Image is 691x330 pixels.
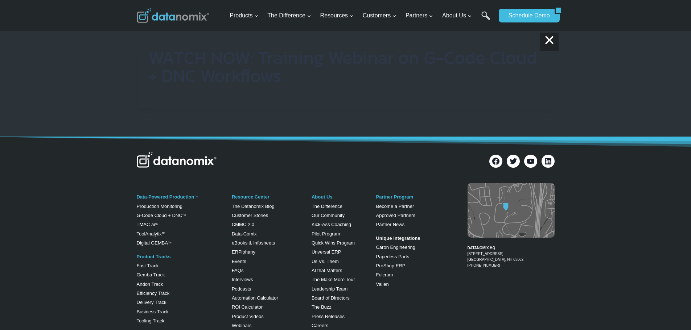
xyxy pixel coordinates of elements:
a: Partner Program [376,194,413,200]
figcaption: [PHONE_NUMBER] [468,239,555,268]
a: FAQs [232,268,244,273]
a: TM [194,195,197,198]
span: The Difference [267,11,311,20]
a: Fast Track [137,263,159,268]
span: Products [230,11,258,20]
strong: DATANOMIX HQ [468,246,495,250]
a: G-Code Cloud + DNCTM [137,213,186,218]
a: Product Videos [232,314,264,319]
a: Search [481,11,490,28]
a: Pilot Program [312,231,340,237]
a: Delivery Track [137,300,166,305]
a: eBooks & Infosheets [232,240,275,246]
a: Schedule Demo [499,9,555,22]
a: Digital GEMBATM [137,240,172,246]
a: The Make More Tour [312,277,355,282]
sup: TM [168,241,171,244]
span: Resources [320,11,354,20]
a: Events [232,259,246,264]
a: Fulcrum [376,272,393,277]
a: Podcasts [232,286,251,292]
a: Tooling Track [137,318,165,323]
img: Datanomix map image [468,183,555,238]
a: Andon Track [137,281,163,287]
a: Data-Powered Production [137,194,194,200]
a: ToolAnalytix [137,231,162,237]
a: Board of Directors [312,295,350,301]
a: Kick-Ass Coaching [312,222,351,227]
a: Partner News [376,222,404,227]
a: The Difference [312,204,342,209]
a: ROI Calculator [232,304,263,310]
nav: Primary Navigation [227,4,495,28]
a: Vallen [376,281,388,287]
span: About Us [442,11,472,20]
img: Datanomix Logo [137,152,217,168]
a: CMMC 2.0 [232,222,254,227]
a: Become a Partner [376,204,414,209]
a: Approved Partners [376,213,415,218]
a: TM [162,232,165,234]
a: AI that Matters [312,268,342,273]
a: Interviews [232,277,253,282]
a: Automation Calculator [232,295,278,301]
a: Webinars [232,323,252,328]
a: Leadership Team [312,286,348,292]
a: Product Tracks [137,254,171,259]
a: × [540,33,558,51]
span: Customers [363,11,396,20]
a: Efficiency Track [137,291,170,296]
h1: WATCH NOW: Training Webinar on G-Code Cloud + DNC Workflows [148,49,543,85]
a: About Us [312,194,333,200]
a: The Buzz [312,304,332,310]
strong: Unique Integrations [376,235,420,241]
a: Careers [312,323,328,328]
a: Us Vs. Them [312,259,339,264]
a: ProShop ERP [376,263,405,268]
sup: TM [155,223,158,225]
a: Press Releases [312,314,345,319]
img: Datanomix [137,8,209,23]
a: Unversal ERP [312,249,341,255]
a: Quick Wins Program [312,240,355,246]
a: Our Community [312,213,345,218]
a: Resource Center [232,194,270,200]
span: Partners [406,11,433,20]
a: Paperless Parts [376,254,409,259]
a: [STREET_ADDRESS][GEOGRAPHIC_DATA], NH 03062 [468,252,524,262]
a: Business Track [137,309,169,314]
sup: TM [182,214,186,216]
a: Gemba Track [137,272,165,277]
a: Production Monitoring [137,204,182,209]
a: Customer Stories [232,213,268,218]
a: ERPiphany [232,249,255,255]
a: The Datanomix Blog [232,204,275,209]
a: Data-Comix [232,231,257,237]
a: TMAC aiTM [137,222,159,227]
a: Caron Engineering [376,245,415,250]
